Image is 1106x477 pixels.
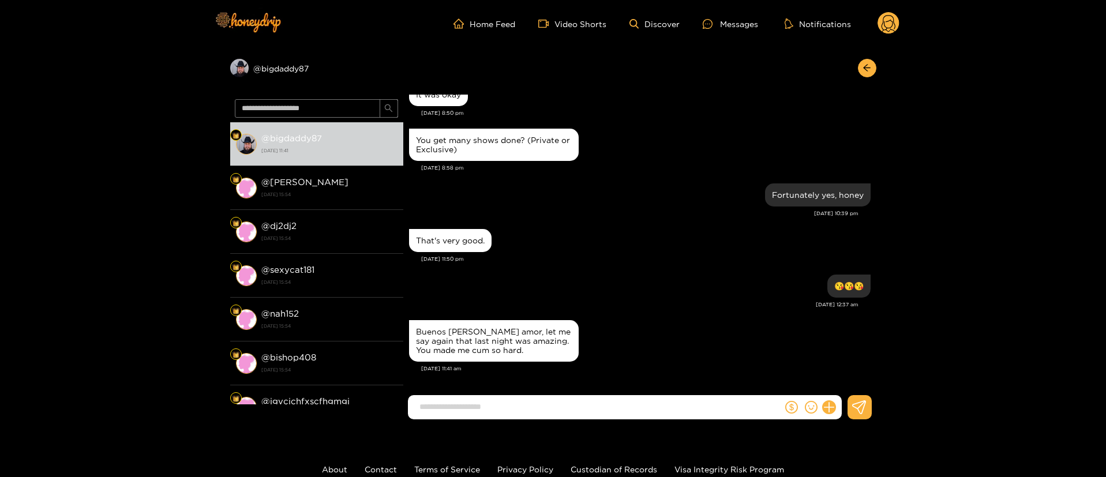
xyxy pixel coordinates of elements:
[421,164,871,172] div: [DATE] 8:58 pm
[805,401,818,414] span: smile
[261,309,299,318] strong: @ nah152
[261,177,348,187] strong: @ [PERSON_NAME]
[409,301,858,309] div: [DATE] 12:37 am
[453,18,470,29] span: home
[674,465,784,474] a: Visa Integrity Risk Program
[261,352,316,362] strong: @ bishop408
[781,18,854,29] button: Notifications
[261,133,322,143] strong: @ bigdaddy87
[233,176,239,183] img: Fan Level
[236,353,257,374] img: conversation
[261,145,398,156] strong: [DATE] 11:41
[416,136,572,154] div: You get many shows done? (Private or Exclusive)
[261,321,398,331] strong: [DATE] 15:54
[421,109,871,117] div: [DATE] 8:50 pm
[236,221,257,242] img: conversation
[409,320,579,362] div: Sep. 26, 11:41 am
[414,465,480,474] a: Terms of Service
[409,129,579,161] div: Sep. 25, 8:58 pm
[834,281,864,291] div: 😘😘😘
[538,18,554,29] span: video-camera
[629,19,680,29] a: Discover
[384,104,393,114] span: search
[863,63,871,73] span: arrow-left
[409,209,858,217] div: [DATE] 10:39 pm
[261,265,314,275] strong: @ sexycat181
[322,465,347,474] a: About
[416,236,485,245] div: That's very good.
[261,189,398,200] strong: [DATE] 15:54
[703,17,758,31] div: Messages
[421,365,871,373] div: [DATE] 11:41 am
[261,233,398,243] strong: [DATE] 15:54
[230,59,403,77] div: @bigdaddy87
[261,277,398,287] strong: [DATE] 15:54
[233,220,239,227] img: Fan Level
[765,183,871,206] div: Sep. 25, 10:39 pm
[538,18,606,29] a: Video Shorts
[233,307,239,314] img: Fan Level
[772,190,864,200] div: Fortunately yes, honey
[233,132,239,139] img: Fan Level
[785,401,798,414] span: dollar
[261,365,398,375] strong: [DATE] 15:54
[416,327,572,355] div: Buenos [PERSON_NAME] amor, let me say again that last night was amazing. You made me cum so hard.
[380,99,398,118] button: search
[233,351,239,358] img: Fan Level
[409,229,492,252] div: Sep. 25, 11:50 pm
[453,18,515,29] a: Home Feed
[365,465,397,474] a: Contact
[261,221,297,231] strong: @ dj2dj2
[497,465,553,474] a: Privacy Policy
[827,275,871,298] div: Sep. 26, 12:37 am
[236,265,257,286] img: conversation
[233,264,239,271] img: Fan Level
[571,465,657,474] a: Custodian of Records
[236,397,257,418] img: conversation
[421,255,871,263] div: [DATE] 11:50 pm
[236,134,257,155] img: conversation
[233,395,239,402] img: Fan Level
[783,399,800,416] button: dollar
[236,178,257,198] img: conversation
[236,309,257,330] img: conversation
[858,59,876,77] button: arrow-left
[416,90,461,99] div: It was okay
[261,396,350,406] strong: @ jgvcjchfxscfhgmgj
[409,83,468,106] div: Sep. 25, 8:50 pm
